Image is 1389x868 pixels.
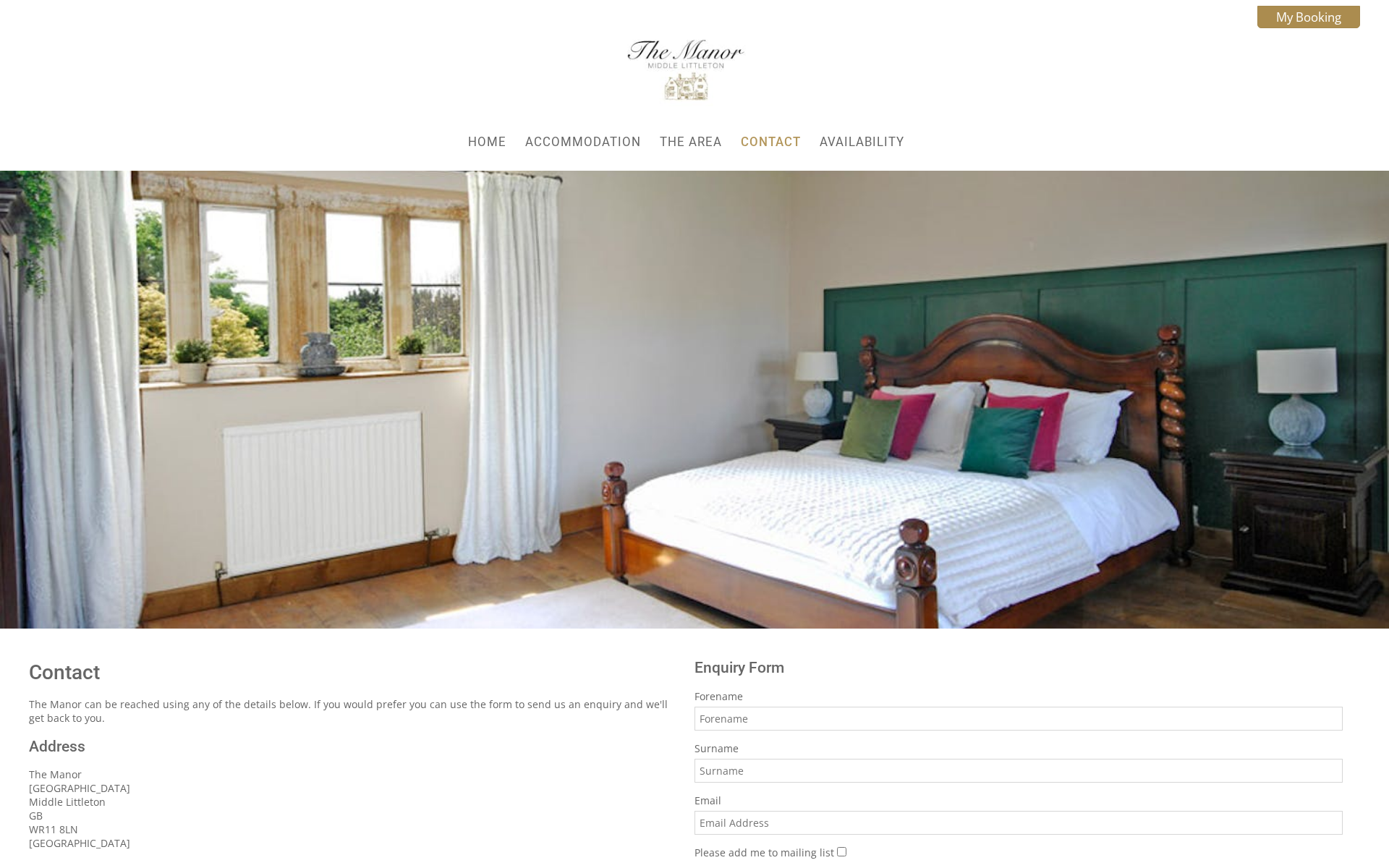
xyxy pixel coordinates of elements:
[29,767,677,850] p: The Manor [GEOGRAPHIC_DATA] Middle Littleton GB WR11 8LN [GEOGRAPHIC_DATA]
[525,135,641,149] a: Accommodation
[29,697,677,725] p: The Manor can be reached using any of the details below. If you would prefer you can use the form...
[694,759,1343,783] input: Surname
[468,135,506,149] a: Home
[694,793,1343,807] label: Email
[694,707,1343,731] input: Forename
[694,846,834,859] label: Please add me to mailing list
[820,135,904,149] a: Availability
[29,660,677,684] h1: Contact
[694,811,1343,835] input: Email Address
[29,738,677,755] h2: Address
[694,741,1343,755] label: Surname
[741,135,801,149] a: Contact
[1257,6,1360,28] a: My Booking
[694,659,1343,676] h2: Enquiry Form
[595,34,776,106] img: The Manor
[660,135,722,149] a: The Area
[694,689,1343,703] label: Forename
